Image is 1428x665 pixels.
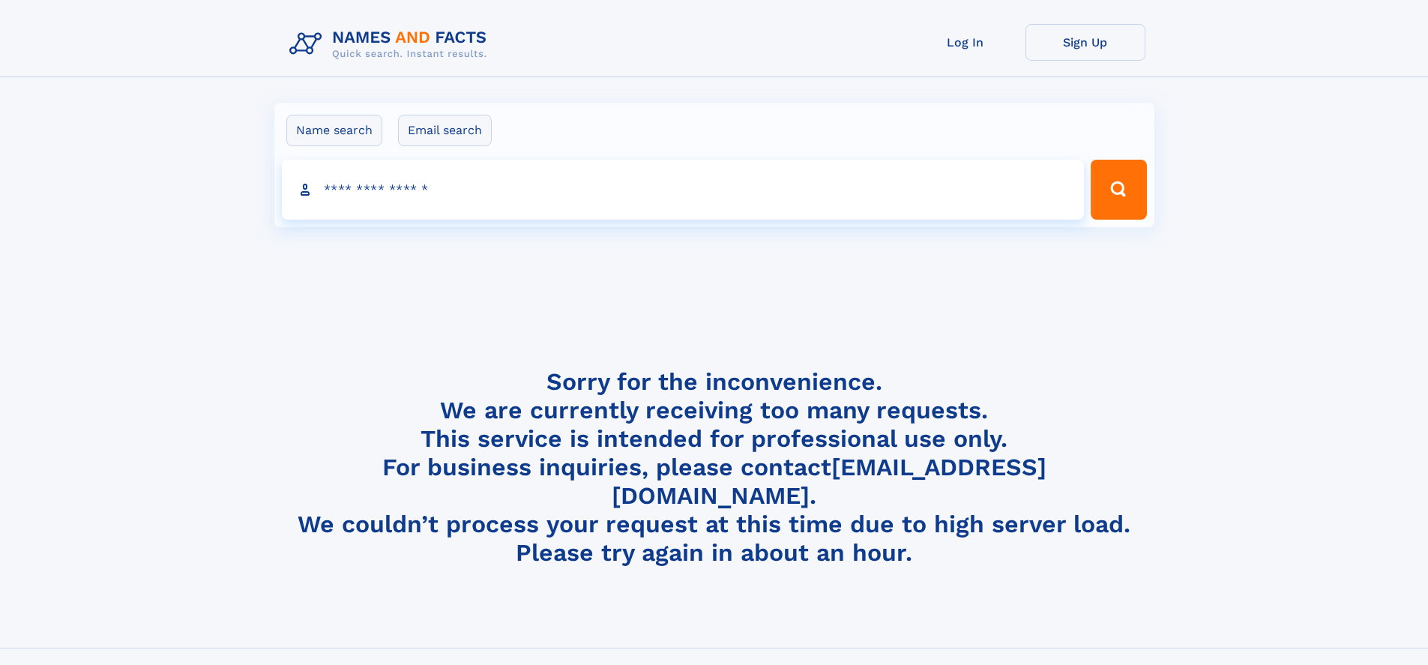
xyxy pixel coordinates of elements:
[1091,160,1146,220] button: Search Button
[398,115,492,146] label: Email search
[1025,24,1145,61] a: Sign Up
[283,24,499,64] img: Logo Names and Facts
[906,24,1025,61] a: Log In
[612,453,1046,510] a: [EMAIL_ADDRESS][DOMAIN_NAME]
[282,160,1085,220] input: search input
[286,115,382,146] label: Name search
[283,367,1145,568] h4: Sorry for the inconvenience. We are currently receiving too many requests. This service is intend...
